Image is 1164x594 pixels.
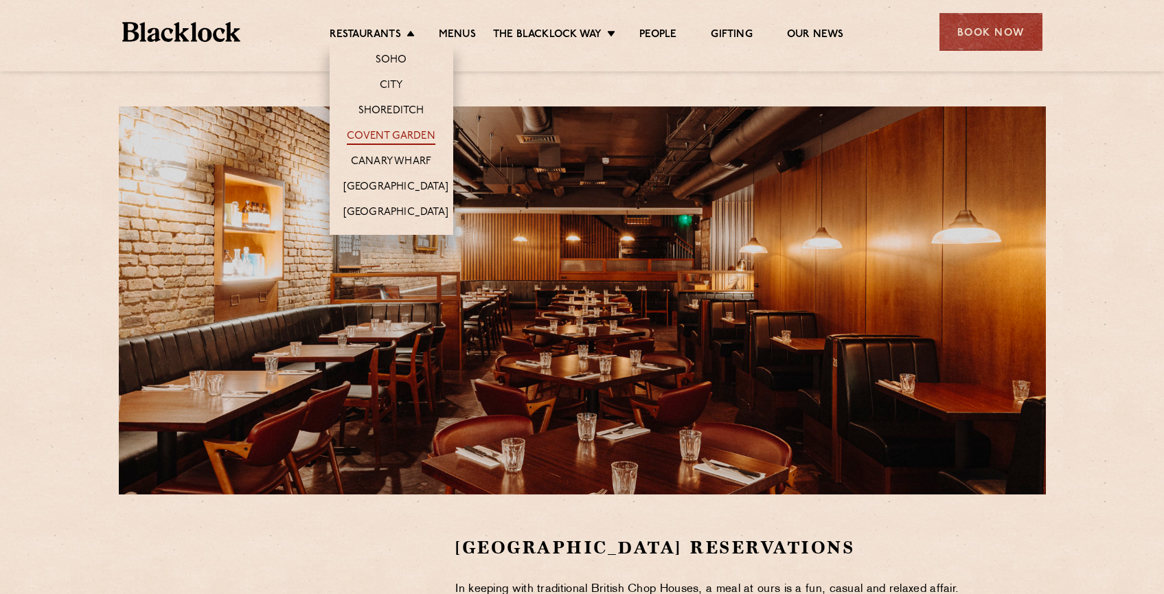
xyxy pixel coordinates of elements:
[122,22,241,42] img: BL_Textured_Logo-footer-cropped.svg
[939,13,1042,51] div: Book Now
[358,104,424,119] a: Shoreditch
[787,28,844,43] a: Our News
[351,155,431,170] a: Canary Wharf
[639,28,676,43] a: People
[347,130,435,145] a: Covent Garden
[493,28,602,43] a: The Blacklock Way
[376,54,407,69] a: Soho
[439,28,476,43] a: Menus
[711,28,752,43] a: Gifting
[380,79,403,94] a: City
[343,206,448,221] a: [GEOGRAPHIC_DATA]
[330,28,401,43] a: Restaurants
[455,536,982,560] h2: [GEOGRAPHIC_DATA] Reservations
[343,181,448,196] a: [GEOGRAPHIC_DATA]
